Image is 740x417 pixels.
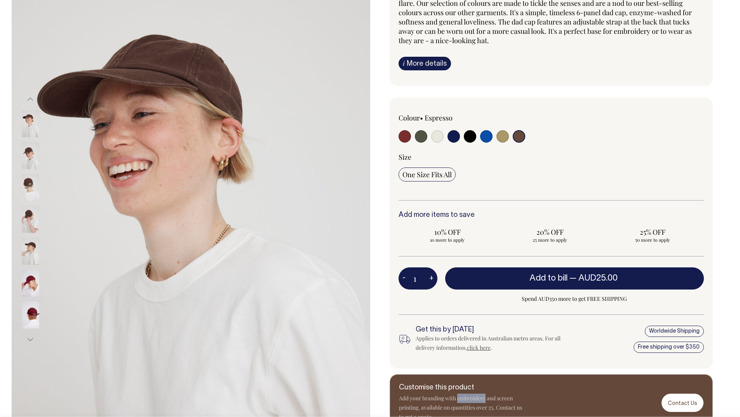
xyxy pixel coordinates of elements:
span: 10 more to apply [402,237,493,243]
img: burgundy [22,270,39,297]
img: espresso [22,238,39,265]
span: 10% OFF [402,227,493,237]
img: espresso [22,142,39,169]
button: - [399,271,409,286]
img: espresso [22,174,39,201]
div: Colour [399,113,521,122]
span: 20% OFF [505,227,595,237]
span: One Size Fits All [402,170,452,179]
div: Applies to orders delivered in Australian metro areas. For all delivery information, . [416,334,566,352]
label: Espresso [425,113,453,122]
span: AUD25.00 [578,274,618,282]
img: espresso [22,110,39,138]
span: — [569,274,620,282]
h6: Customise this product [399,384,523,392]
span: 25% OFF [608,227,698,237]
span: Add to bill [529,274,568,282]
h6: Add more items to save [399,211,704,219]
span: • [420,113,423,122]
a: iMore details [399,57,451,70]
img: burgundy [22,302,39,329]
button: + [425,271,437,286]
button: Previous [24,91,36,108]
h6: Get this by [DATE] [416,326,566,334]
input: 25% OFF 50 more to apply [604,225,702,245]
a: click here [467,344,491,351]
button: Next [24,331,36,349]
input: One Size Fits All [399,167,456,181]
span: Spend AUD350 more to get FREE SHIPPING [445,294,704,304]
span: 50 more to apply [608,237,698,243]
a: Contact Us [662,394,703,412]
div: Size [399,152,704,162]
button: Add to bill —AUD25.00 [445,267,704,289]
input: 10% OFF 10 more to apply [399,225,496,245]
input: 20% OFF 25 more to apply [501,225,599,245]
img: espresso [22,206,39,233]
span: i [403,59,405,67]
span: 25 more to apply [505,237,595,243]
